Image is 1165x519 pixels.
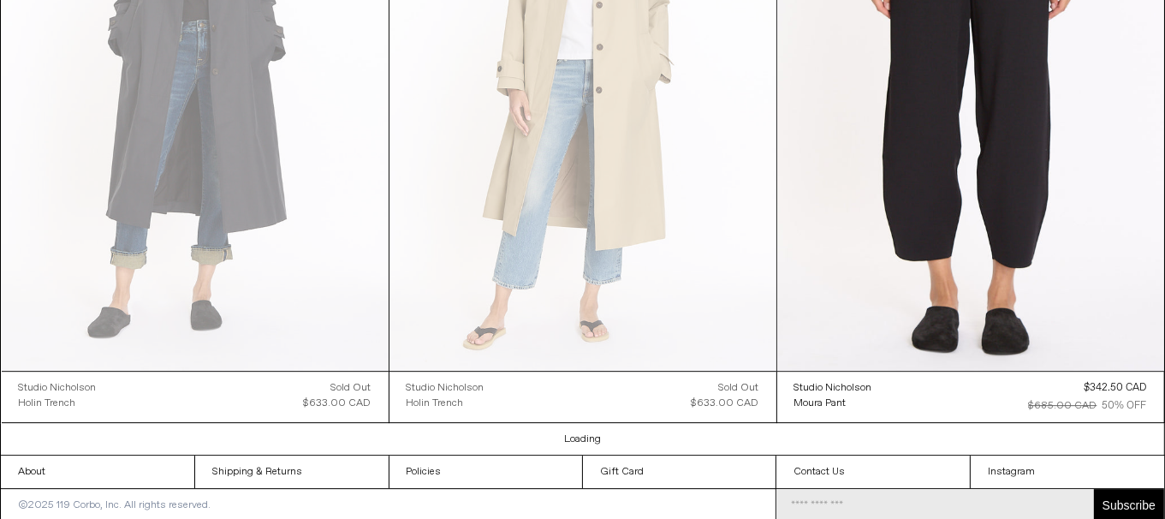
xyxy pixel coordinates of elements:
[1103,398,1147,414] div: 50% OFF
[19,380,97,396] a: Studio Nicholson
[1,456,194,488] a: About
[19,381,97,396] div: Studio Nicholson
[19,396,97,411] a: Holin Trench
[692,396,759,411] div: $633.00 CAD
[1085,380,1147,396] div: $342.50 CAD
[564,432,601,446] a: Loading
[331,380,371,396] div: Sold out
[19,397,76,411] div: Holin Trench
[794,397,847,411] div: Moura Pant
[1029,398,1097,414] div: $685.00 CAD
[719,380,759,396] div: Sold out
[794,381,872,396] div: Studio Nicholson
[407,397,464,411] div: Holin Trench
[195,456,389,488] a: Shipping & Returns
[304,396,371,411] div: $633.00 CAD
[794,396,872,411] a: Moura Pant
[794,380,872,396] a: Studio Nicholson
[583,456,776,488] a: Gift Card
[776,456,970,488] a: Contact Us
[407,380,484,396] a: Studio Nicholson
[407,381,484,396] div: Studio Nicholson
[389,456,583,488] a: Policies
[971,456,1164,488] a: Instagram
[407,396,484,411] a: Holin Trench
